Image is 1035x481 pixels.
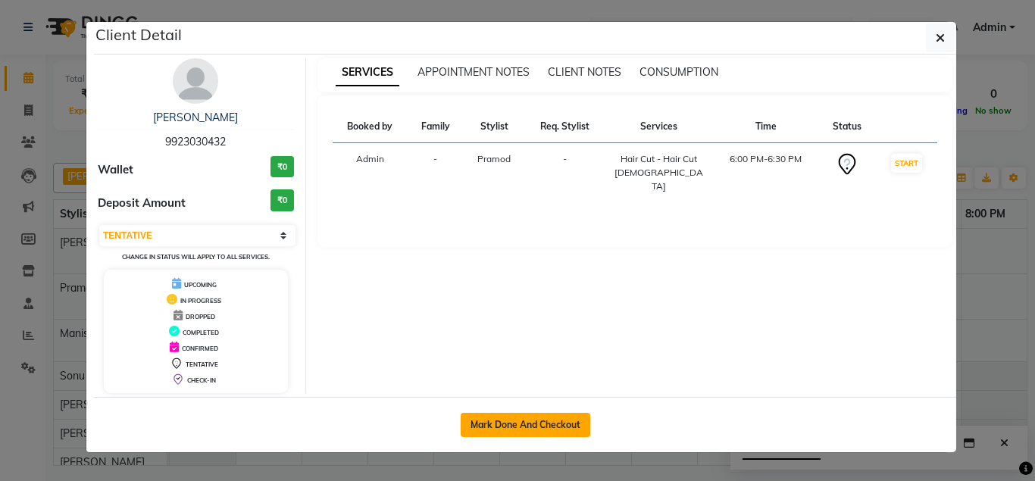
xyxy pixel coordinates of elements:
[524,111,605,143] th: Req. Stylist
[820,111,876,143] th: Status
[183,329,219,336] span: COMPLETED
[461,413,590,437] button: Mark Done And Checkout
[180,297,221,305] span: IN PROGRESS
[639,65,718,79] span: CONSUMPTION
[186,361,218,368] span: TENTATIVE
[548,65,621,79] span: CLIENT NOTES
[98,195,186,212] span: Deposit Amount
[184,281,217,289] span: UPCOMING
[95,23,182,46] h5: Client Detail
[524,143,605,203] td: -
[336,59,399,86] span: SERVICES
[417,65,530,79] span: APPOINTMENT NOTES
[153,111,238,124] a: [PERSON_NAME]
[186,313,215,320] span: DROPPED
[464,111,525,143] th: Stylist
[122,253,270,261] small: Change in status will apply to all services.
[408,111,464,143] th: Family
[712,111,819,143] th: Time
[712,143,819,203] td: 6:00 PM-6:30 PM
[182,345,218,352] span: CONFIRMED
[891,154,922,173] button: START
[270,156,294,178] h3: ₹0
[173,58,218,104] img: avatar
[477,153,511,164] span: Pramod
[408,143,464,203] td: -
[187,376,216,384] span: CHECK-IN
[605,111,712,143] th: Services
[98,161,133,179] span: Wallet
[333,111,408,143] th: Booked by
[270,189,294,211] h3: ₹0
[333,143,408,203] td: Admin
[165,135,226,148] span: 9923030432
[614,152,703,193] div: Hair Cut - Hair Cut [DEMOGRAPHIC_DATA]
